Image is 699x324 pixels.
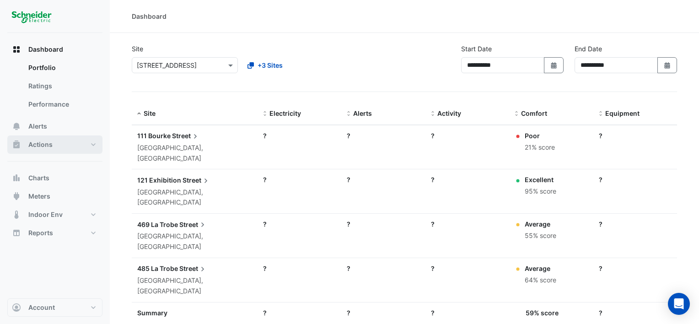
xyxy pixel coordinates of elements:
[431,131,504,140] div: ?
[183,175,210,185] span: Street
[550,61,558,69] fa-icon: Select Date
[28,228,53,238] span: Reports
[7,298,102,317] button: Account
[137,143,252,164] div: [GEOGRAPHIC_DATA], [GEOGRAPHIC_DATA]
[353,109,372,117] span: Alerts
[21,77,102,95] a: Ratings
[7,187,102,205] button: Meters
[525,264,556,273] div: Average
[137,187,252,208] div: [GEOGRAPHIC_DATA], [GEOGRAPHIC_DATA]
[137,221,178,228] span: 469 La Trobe
[137,275,252,297] div: [GEOGRAPHIC_DATA], [GEOGRAPHIC_DATA]
[137,231,252,252] div: [GEOGRAPHIC_DATA], [GEOGRAPHIC_DATA]
[28,140,53,149] span: Actions
[172,131,200,141] span: Street
[12,45,21,54] app-icon: Dashboard
[132,44,143,54] label: Site
[28,303,55,312] span: Account
[525,219,556,229] div: Average
[137,132,171,140] span: 111 Bourke
[431,308,504,318] div: ?
[526,308,559,318] div: 59% score
[12,192,21,201] app-icon: Meters
[269,109,301,117] span: Electricity
[7,40,102,59] button: Dashboard
[179,219,207,229] span: Street
[263,264,336,273] div: ?
[12,122,21,131] app-icon: Alerts
[258,60,283,70] span: +3 Sites
[461,44,492,54] label: Start Date
[21,59,102,77] a: Portfolio
[599,308,672,318] div: ?
[525,275,556,286] div: 64% score
[7,205,102,224] button: Indoor Env
[575,44,602,54] label: End Date
[263,219,336,229] div: ?
[525,131,555,140] div: Poor
[137,309,167,317] span: Summary
[179,264,207,274] span: Street
[12,173,21,183] app-icon: Charts
[28,210,63,219] span: Indoor Env
[21,95,102,113] a: Performance
[347,219,419,229] div: ?
[347,308,419,318] div: ?
[263,308,336,318] div: ?
[347,131,419,140] div: ?
[242,57,289,73] button: +3 Sites
[525,231,556,241] div: 55% score
[263,131,336,140] div: ?
[137,265,178,272] span: 485 La Trobe
[431,175,504,184] div: ?
[668,293,690,315] div: Open Intercom Messenger
[28,173,49,183] span: Charts
[347,264,419,273] div: ?
[599,131,672,140] div: ?
[7,169,102,187] button: Charts
[28,192,50,201] span: Meters
[12,228,21,238] app-icon: Reports
[521,109,547,117] span: Comfort
[132,11,167,21] div: Dashboard
[7,117,102,135] button: Alerts
[525,142,555,153] div: 21% score
[525,175,556,184] div: Excellent
[347,175,419,184] div: ?
[431,264,504,273] div: ?
[144,109,156,117] span: Site
[137,176,181,184] span: 121 Exhibition
[28,45,63,54] span: Dashboard
[11,7,52,26] img: Company Logo
[7,224,102,242] button: Reports
[431,219,504,229] div: ?
[263,175,336,184] div: ?
[525,186,556,197] div: 95% score
[599,219,672,229] div: ?
[12,210,21,219] app-icon: Indoor Env
[7,135,102,154] button: Actions
[437,109,461,117] span: Activity
[7,59,102,117] div: Dashboard
[663,61,672,69] fa-icon: Select Date
[599,264,672,273] div: ?
[605,109,640,117] span: Equipment
[599,175,672,184] div: ?
[28,122,47,131] span: Alerts
[12,140,21,149] app-icon: Actions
